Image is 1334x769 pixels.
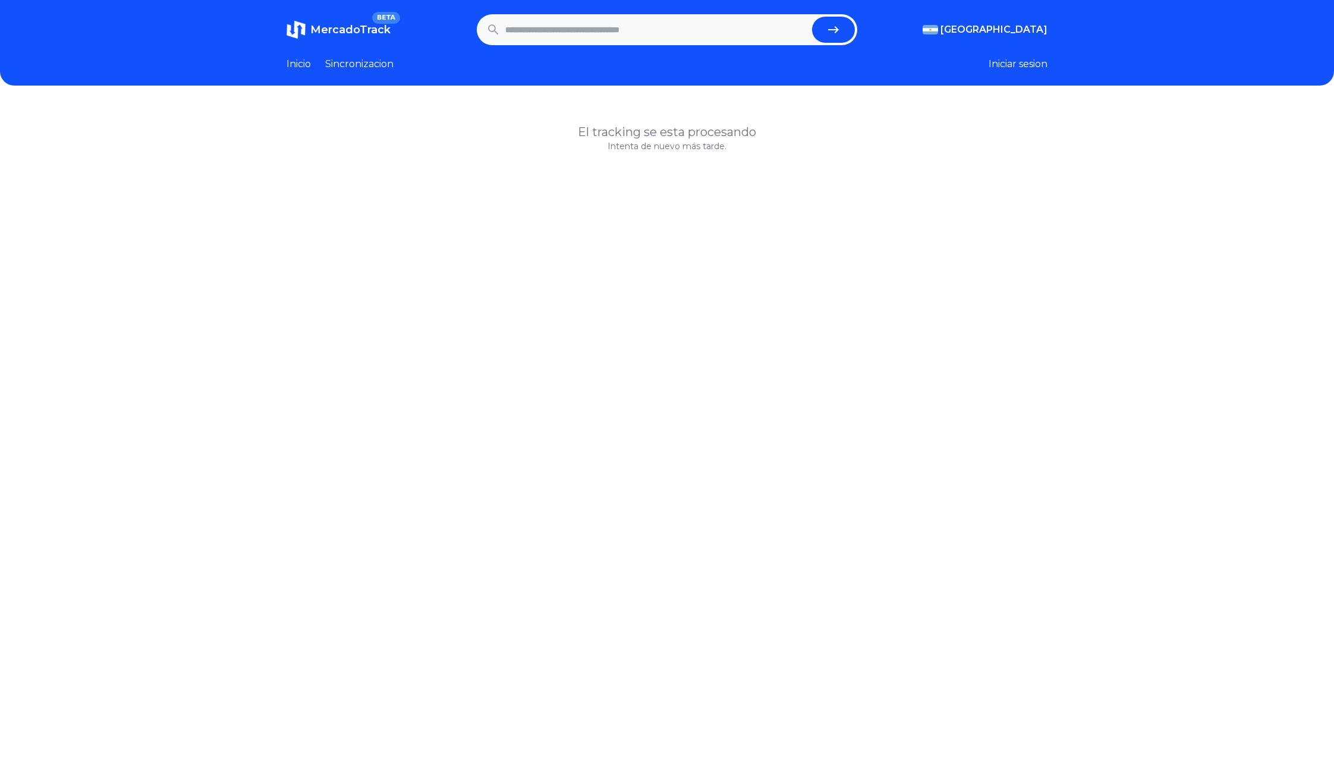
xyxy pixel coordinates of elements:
span: MercadoTrack [310,23,391,36]
img: Argentina [923,25,938,34]
button: [GEOGRAPHIC_DATA] [923,23,1047,37]
img: MercadoTrack [287,20,306,39]
a: Sincronizacion [325,57,394,71]
a: Inicio [287,57,311,71]
span: BETA [372,12,400,24]
a: MercadoTrackBETA [287,20,391,39]
span: [GEOGRAPHIC_DATA] [940,23,1047,37]
p: Intenta de nuevo más tarde. [287,140,1047,152]
button: Iniciar sesion [989,57,1047,71]
h1: El tracking se esta procesando [287,124,1047,140]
